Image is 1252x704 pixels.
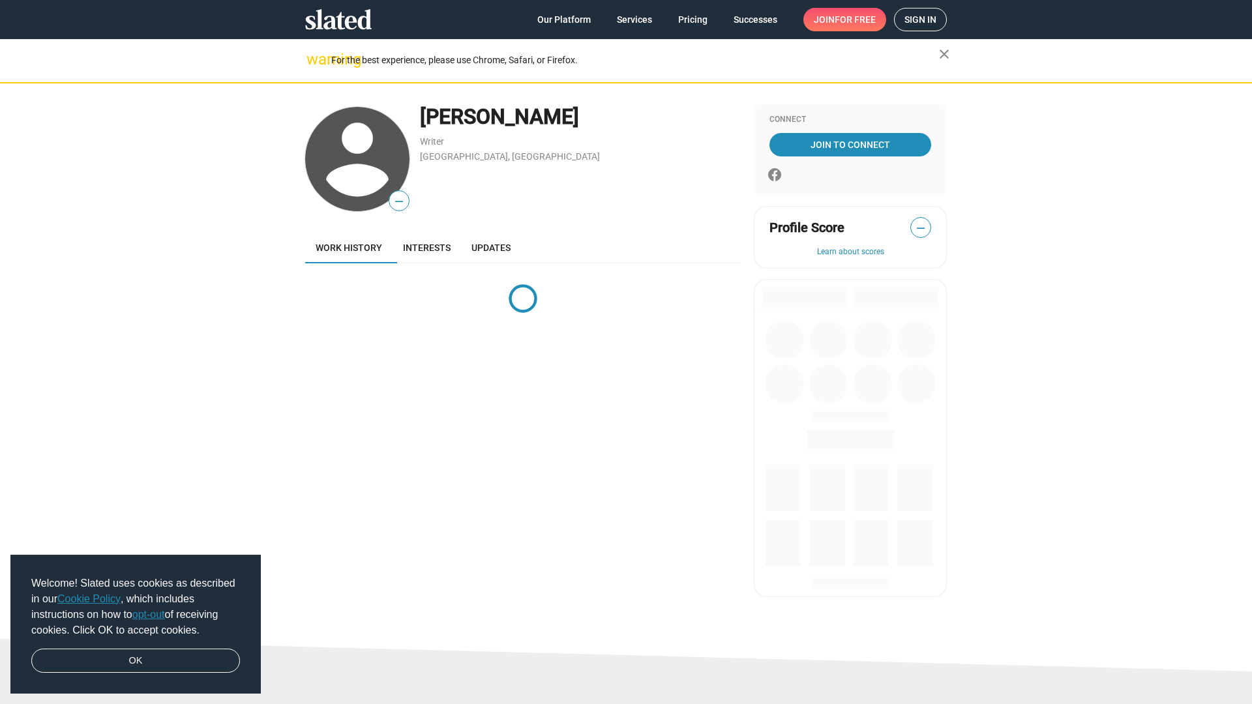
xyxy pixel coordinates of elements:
span: Work history [316,242,382,253]
a: [GEOGRAPHIC_DATA], [GEOGRAPHIC_DATA] [420,151,600,162]
a: Pricing [668,8,718,31]
mat-icon: warning [306,51,322,67]
a: Sign in [894,8,947,31]
a: Updates [461,232,521,263]
span: Join [814,8,876,31]
span: Pricing [678,8,708,31]
a: Work history [305,232,393,263]
span: — [911,220,931,237]
a: dismiss cookie message [31,649,240,673]
div: cookieconsent [10,555,261,694]
a: Cookie Policy [57,593,121,604]
span: Welcome! Slated uses cookies as described in our , which includes instructions on how to of recei... [31,576,240,638]
div: For the best experience, please use Chrome, Safari, or Firefox. [331,51,939,69]
a: Join To Connect [769,133,931,156]
span: for free [835,8,876,31]
div: [PERSON_NAME] [420,103,741,131]
span: Profile Score [769,219,844,237]
div: Connect [769,115,931,125]
span: Join To Connect [772,133,929,156]
a: Joinfor free [803,8,886,31]
span: Successes [734,8,777,31]
span: Interests [403,242,451,253]
span: — [389,193,409,210]
a: Writer [420,136,444,147]
a: Services [606,8,663,31]
a: Successes [723,8,788,31]
mat-icon: close [936,46,952,62]
a: Interests [393,232,461,263]
span: Services [617,8,652,31]
span: Updates [471,242,511,253]
a: Our Platform [527,8,601,31]
a: opt-out [132,609,165,620]
span: Sign in [904,8,936,31]
span: Our Platform [537,8,591,31]
button: Learn about scores [769,247,931,257]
